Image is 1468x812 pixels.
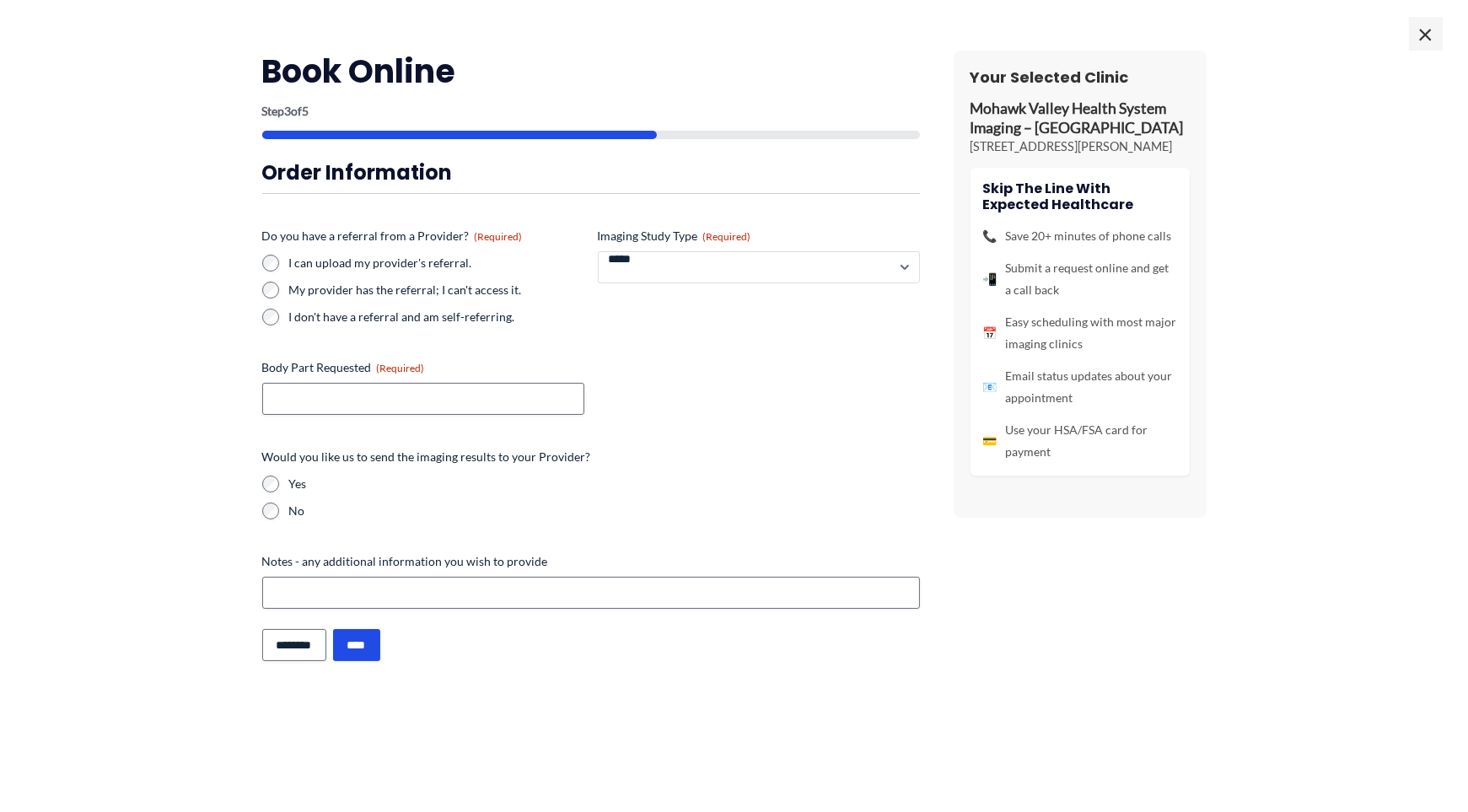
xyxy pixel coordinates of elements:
[983,419,1177,463] li: Use your HSA/FSA card for payment
[983,268,997,290] span: 📲
[983,180,1177,212] h4: Skip the line with Expected Healthcare
[983,257,1177,301] li: Submit a request online and get a call back
[1409,17,1443,51] span: ×
[289,282,584,298] label: My provider has the referral; I can't access it.
[598,228,920,245] label: Imaging Study Type
[377,362,425,374] span: (Required)
[262,553,920,570] label: Notes - any additional information you wish to provide
[475,230,523,243] span: (Required)
[983,322,997,344] span: 📅
[983,365,1177,409] li: Email status updates about your appointment
[262,51,920,92] h2: Book Online
[289,255,584,272] label: I can upload my provider's referral.
[289,503,920,519] label: No
[285,104,292,118] span: 3
[983,311,1177,355] li: Easy scheduling with most major imaging clinics
[971,138,1190,155] p: [STREET_ADDRESS][PERSON_NAME]
[983,225,997,247] span: 📞
[983,430,997,452] span: 💳
[971,67,1190,87] h3: Your Selected Clinic
[262,449,591,465] legend: Would you like us to send the imaging results to your Provider?
[303,104,309,118] span: 5
[262,228,523,245] legend: Do you have a referral from a Provider?
[971,99,1190,138] p: Mohawk Valley Health System Imaging – [GEOGRAPHIC_DATA]
[262,159,920,186] h3: Order Information
[983,376,997,398] span: 📧
[262,359,584,376] label: Body Part Requested
[289,309,584,325] label: I don't have a referral and am self-referring.
[983,225,1177,247] li: Save 20+ minutes of phone calls
[262,105,920,117] p: Step of
[289,476,920,492] label: Yes
[703,230,751,243] span: (Required)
